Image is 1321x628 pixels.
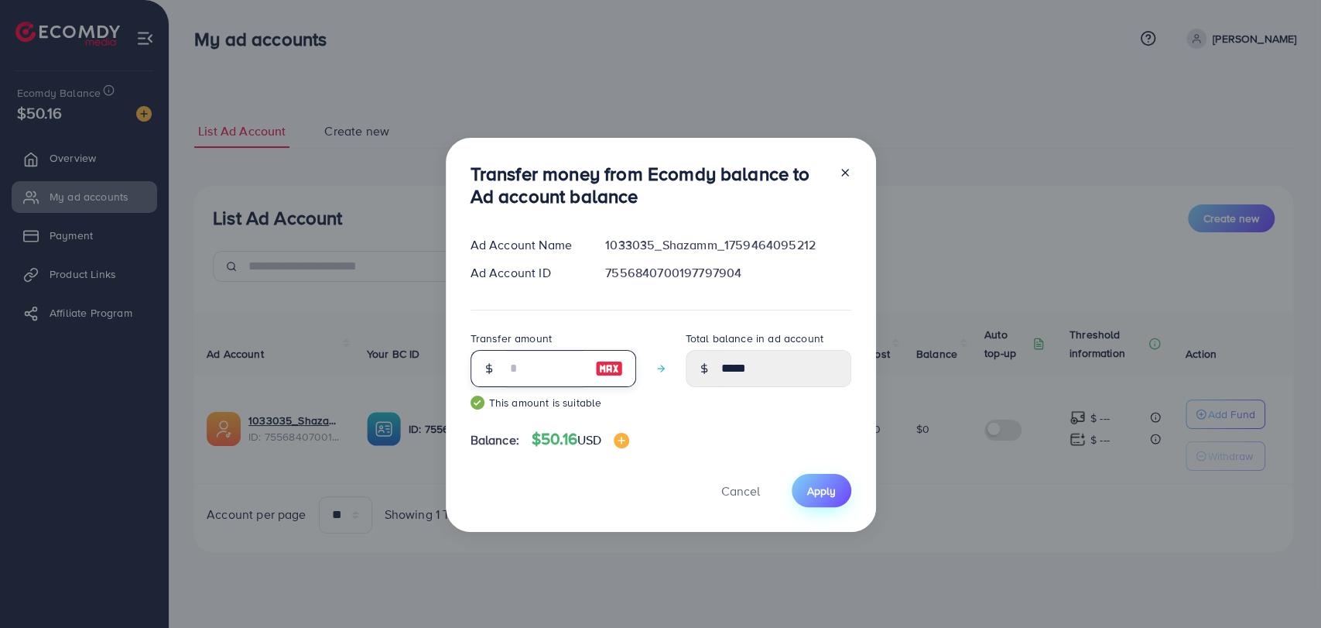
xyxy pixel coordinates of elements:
div: 1033035_Shazamm_1759464095212 [593,236,863,254]
div: Ad Account ID [458,264,594,282]
span: USD [577,431,601,448]
h4: $50.16 [532,430,629,449]
small: This amount is suitable [471,395,636,410]
label: Total balance in ad account [686,331,823,346]
div: 7556840700197797904 [593,264,863,282]
button: Cancel [702,474,779,507]
span: Balance: [471,431,519,449]
img: guide [471,396,484,410]
button: Apply [792,474,851,507]
div: Ad Account Name [458,236,594,254]
img: image [595,359,623,378]
h3: Transfer money from Ecomdy balance to Ad account balance [471,163,826,208]
iframe: Chat [1255,558,1309,616]
span: Apply [807,483,836,499]
img: image [614,433,629,448]
span: Cancel [721,482,760,499]
label: Transfer amount [471,331,552,346]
